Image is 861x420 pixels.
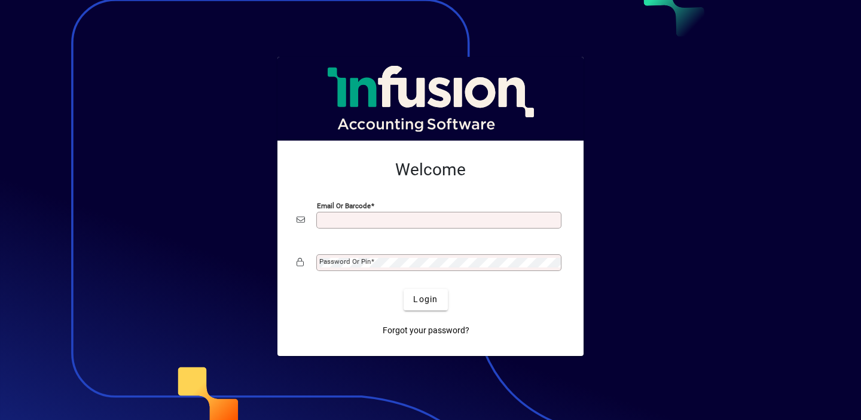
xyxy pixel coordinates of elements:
[317,201,371,209] mat-label: Email or Barcode
[378,320,474,342] a: Forgot your password?
[383,324,469,337] span: Forgot your password?
[297,160,564,180] h2: Welcome
[413,293,438,306] span: Login
[404,289,447,311] button: Login
[319,257,371,266] mat-label: Password or Pin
